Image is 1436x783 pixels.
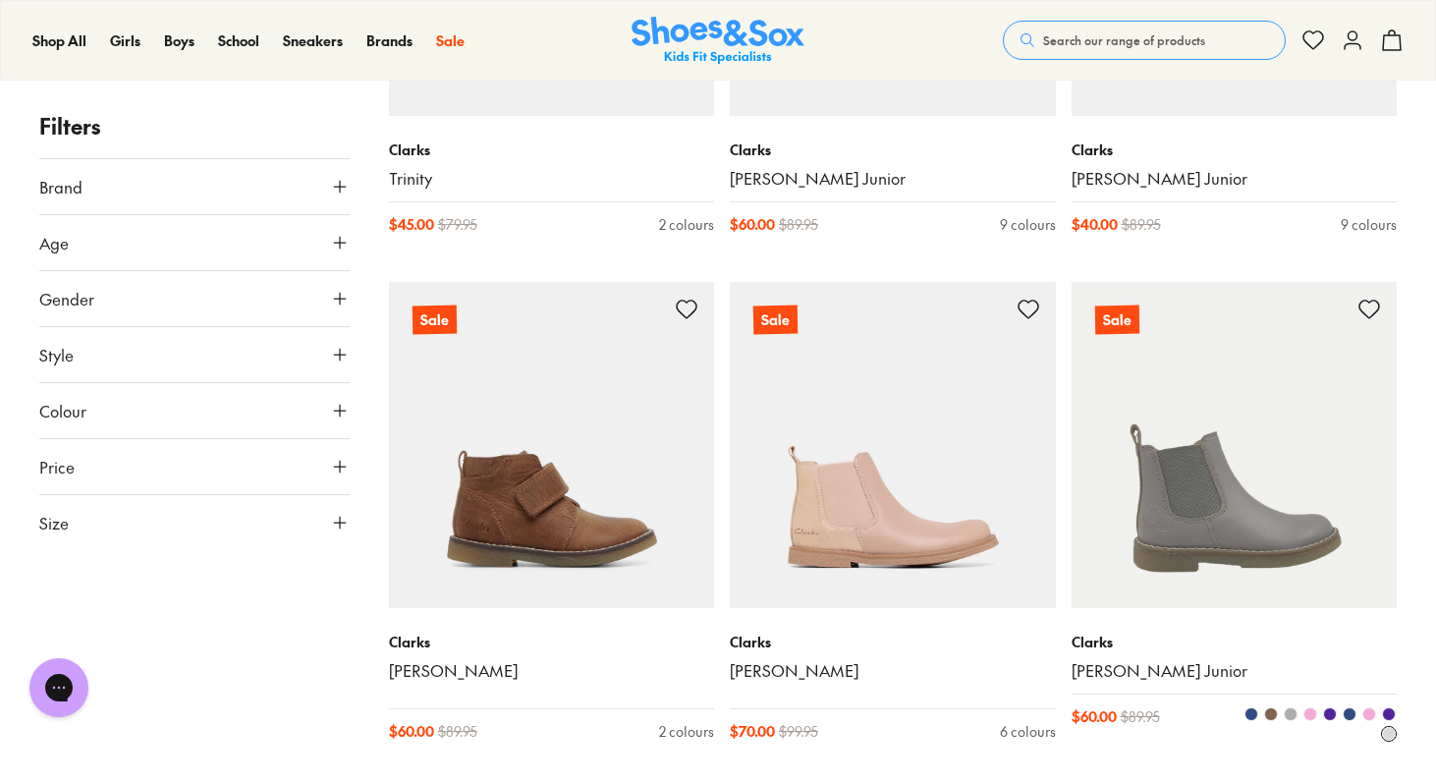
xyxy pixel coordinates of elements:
[389,140,715,160] p: Clarks
[753,306,798,335] p: Sale
[39,455,75,478] span: Price
[1072,660,1398,682] a: [PERSON_NAME] Junior
[32,30,86,51] a: Shop All
[436,30,465,51] a: Sale
[1000,721,1056,742] div: 6 colours
[283,30,343,51] a: Sneakers
[1341,214,1397,235] div: 9 colours
[39,287,94,310] span: Gender
[366,30,413,51] a: Brands
[39,175,83,198] span: Brand
[389,214,434,235] span: $ 45.00
[389,660,715,682] a: [PERSON_NAME]
[110,30,140,51] a: Girls
[39,215,350,270] button: Age
[1072,140,1398,160] p: Clarks
[39,110,350,142] p: Filters
[436,30,465,50] span: Sale
[1072,706,1117,742] span: $ 60.00
[1122,214,1161,235] span: $ 89.95
[39,271,350,326] button: Gender
[164,30,194,50] span: Boys
[730,721,775,742] span: $ 70.00
[218,30,259,50] span: School
[1072,282,1398,608] a: Sale
[1121,706,1160,742] span: $ 89.95
[659,721,714,742] div: 2 colours
[1094,305,1139,335] p: Sale
[730,282,1056,608] a: Sale
[366,30,413,50] span: Brands
[389,721,434,742] span: $ 60.00
[632,17,804,65] img: SNS_Logo_Responsive.svg
[110,30,140,50] span: Girls
[730,632,1056,652] p: Clarks
[389,168,715,190] a: Trinity
[389,632,715,652] p: Clarks
[39,511,69,534] span: Size
[39,439,350,494] button: Price
[39,327,350,382] button: Style
[412,306,456,335] p: Sale
[730,214,775,235] span: $ 60.00
[1003,21,1286,60] button: Search our range of products
[438,721,477,742] span: $ 89.95
[730,140,1056,160] p: Clarks
[1072,632,1398,652] p: Clarks
[1072,168,1398,190] a: [PERSON_NAME] Junior
[730,660,1056,682] a: [PERSON_NAME]
[32,30,86,50] span: Shop All
[389,282,715,608] a: Sale
[20,651,98,724] iframe: Gorgias live chat messenger
[39,399,86,422] span: Colour
[283,30,343,50] span: Sneakers
[39,495,350,550] button: Size
[438,214,477,235] span: $ 79.95
[39,231,69,254] span: Age
[779,214,818,235] span: $ 89.95
[164,30,194,51] a: Boys
[218,30,259,51] a: School
[779,721,818,742] span: $ 99.95
[1072,214,1118,235] span: $ 40.00
[632,17,804,65] a: Shoes & Sox
[730,168,1056,190] a: [PERSON_NAME] Junior
[659,214,714,235] div: 2 colours
[1043,31,1205,49] span: Search our range of products
[39,343,74,366] span: Style
[39,383,350,438] button: Colour
[39,159,350,214] button: Brand
[1000,214,1056,235] div: 9 colours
